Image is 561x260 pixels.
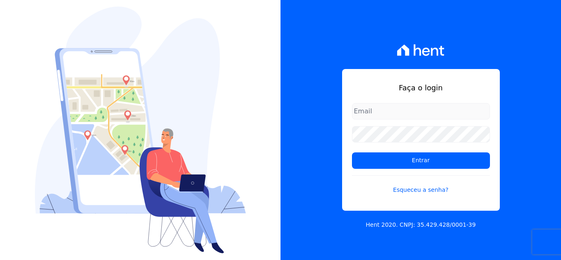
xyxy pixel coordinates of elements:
p: Hent 2020. CNPJ: 35.429.428/0001-39 [366,221,476,229]
img: Login [35,7,246,253]
input: Email [352,103,490,120]
h1: Faça o login [352,82,490,93]
input: Entrar [352,152,490,169]
a: Esqueceu a senha? [352,175,490,194]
